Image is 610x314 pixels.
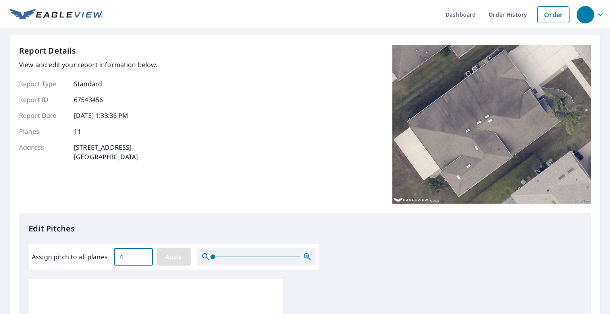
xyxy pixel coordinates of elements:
[19,143,67,162] p: Address
[157,248,191,266] button: Apply
[19,111,67,120] p: Report Date
[74,111,129,120] p: [DATE] 1:33:36 PM
[114,246,153,268] input: 00.0
[19,95,67,104] p: Report ID
[10,9,103,21] img: EV Logo
[19,60,158,69] p: View and edit your report information below.
[163,252,184,262] span: Apply
[74,95,103,104] p: 67543456
[74,143,138,162] p: [STREET_ADDRESS] [GEOGRAPHIC_DATA]
[32,252,108,262] label: Assign pitch to all planes
[537,6,569,23] a: Order
[29,223,581,235] p: Edit Pitches
[392,45,591,204] img: Top image
[19,79,67,89] p: Report Type
[19,127,67,136] p: Planes
[19,45,76,57] p: Report Details
[74,79,102,89] p: Standard
[74,127,81,136] p: 11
